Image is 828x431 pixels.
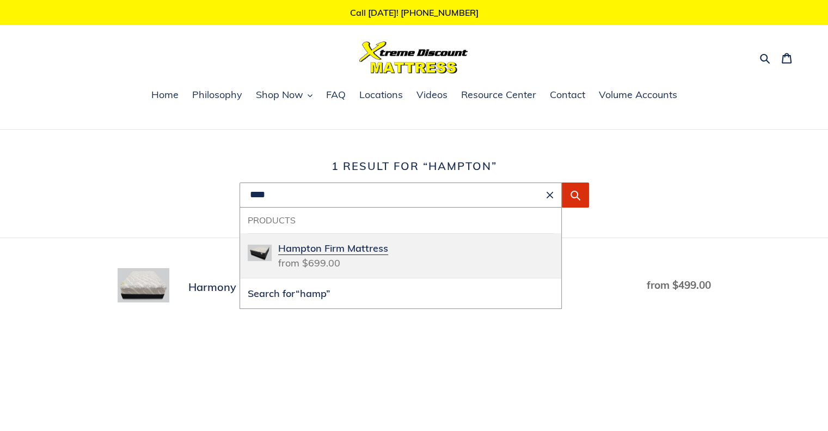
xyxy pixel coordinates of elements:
span: from $699.00 [278,253,340,269]
span: Home [151,88,179,101]
img: Xtreme Discount Mattress [359,41,468,74]
input: Search [240,183,562,208]
a: Hampton Firm MattressHampton Firm Mattressfrom $699.00 [240,233,561,278]
a: Volume Accounts [593,87,683,104]
button: Submit [562,183,589,208]
button: Shop Now [250,87,318,104]
h1: 1 result for “hampton” [118,160,711,173]
a: Harmony Firm Mattress [118,268,711,307]
a: Philosophy [187,87,248,104]
span: Locations [359,88,403,101]
button: Search for“hamp” [240,278,561,308]
span: Philosophy [192,88,242,101]
a: Home [146,87,184,104]
button: Clear search term [543,189,556,202]
img: Hampton Firm Mattress [248,241,272,265]
a: FAQ [321,87,351,104]
a: Locations [354,87,408,104]
span: Resource Center [461,88,536,101]
span: “hamp” [296,287,330,300]
a: Videos [411,87,453,104]
span: Hampton Firm Mattress [278,242,388,255]
h3: Products [248,215,554,226]
a: Resource Center [456,87,542,104]
span: Videos [416,88,447,101]
span: Shop Now [256,88,303,101]
span: FAQ [326,88,346,101]
a: Contact [544,87,591,104]
span: Volume Accounts [599,88,677,101]
span: Contact [550,88,585,101]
